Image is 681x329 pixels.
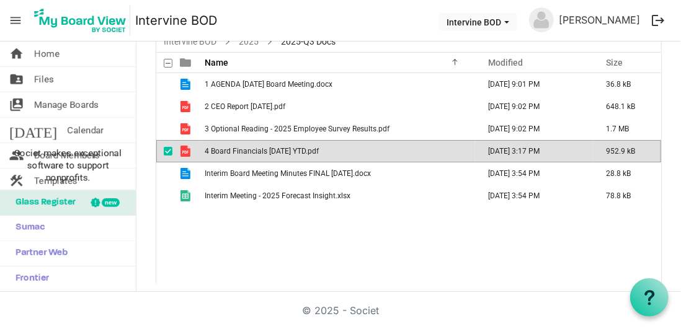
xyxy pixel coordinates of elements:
td: September 23, 2025 9:02 PM column header Modified [475,95,593,118]
span: folder_shared [9,67,24,92]
td: is template cell column header type [172,95,201,118]
span: 2 CEO Report [DATE].pdf [205,102,285,111]
a: Intervine BOD [161,34,219,50]
a: 2025 [236,34,261,50]
td: 1 AGENDA 2025-09-30 Board Meeting.docx is template cell column header Name [201,73,475,95]
td: checkbox [156,185,172,207]
span: home [9,42,24,66]
span: Home [34,42,60,66]
span: menu [4,9,27,32]
span: Files [34,67,54,92]
span: Calendar [67,118,104,143]
td: September 24, 2025 3:17 PM column header Modified [475,140,593,162]
span: 3 Optional Reading - 2025 Employee Survey Results.pdf [205,125,389,133]
td: Interim Meeting - 2025 Forecast Insight.xlsx is template cell column header Name [201,185,475,207]
td: checkbox [156,118,172,140]
td: is template cell column header type [172,73,201,95]
td: 2 CEO Report 2025-09-30.pdf is template cell column header Name [201,95,475,118]
td: checkbox [156,95,172,118]
td: 648.1 kB is template cell column header Size [593,95,661,118]
td: September 18, 2025 3:54 PM column header Modified [475,162,593,185]
td: 78.8 kB is template cell column header Size [593,185,661,207]
span: switch_account [9,92,24,117]
td: is template cell column header type [172,118,201,140]
span: [DATE] [9,118,57,143]
img: no-profile-picture.svg [529,7,554,32]
span: Frontier [9,266,49,291]
span: Name [205,58,228,68]
td: is template cell column header type [172,162,201,185]
a: My Board View Logo [30,5,135,36]
a: Intervine BOD [135,8,217,33]
span: Size [606,58,623,68]
div: new [102,198,120,207]
span: Partner Web [9,241,68,266]
button: logout [645,7,671,33]
span: Interim Meeting - 2025 Forecast Insight.xlsx [205,191,350,200]
td: checkbox [156,73,172,95]
a: © 2025 - Societ [302,304,379,317]
span: Glass Register [9,190,76,215]
span: 2025-Q3 Docs [278,34,338,50]
td: 28.8 kB is template cell column header Size [593,162,661,185]
td: 4 Board Financials August 2025 YTD.pdf is template cell column header Name [201,140,475,162]
td: 36.8 kB is template cell column header Size [593,73,661,95]
span: Modified [488,58,523,68]
button: Intervine BOD dropdownbutton [438,13,517,30]
td: is template cell column header type [172,185,201,207]
td: September 23, 2025 9:02 PM column header Modified [475,118,593,140]
img: My Board View Logo [30,5,130,36]
span: 1 AGENDA [DATE] Board Meeting.docx [205,80,332,89]
td: 3 Optional Reading - 2025 Employee Survey Results.pdf is template cell column header Name [201,118,475,140]
td: 1.7 MB is template cell column header Size [593,118,661,140]
td: is template cell column header type [172,140,201,162]
td: checkbox [156,162,172,185]
span: Sumac [9,216,45,240]
span: 4 Board Financials [DATE] YTD.pdf [205,147,319,156]
td: Interim Board Meeting Minutes FINAL 2025-08-08.docx is template cell column header Name [201,162,475,185]
td: September 18, 2025 3:54 PM column header Modified [475,185,593,207]
span: Interim Board Meeting Minutes FINAL [DATE].docx [205,169,371,178]
td: checkbox [156,140,172,162]
a: [PERSON_NAME] [554,7,645,32]
td: 952.9 kB is template cell column header Size [593,140,661,162]
span: Manage Boards [34,92,99,117]
span: Societ makes exceptional software to support nonprofits. [6,147,130,184]
td: September 23, 2025 9:01 PM column header Modified [475,73,593,95]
